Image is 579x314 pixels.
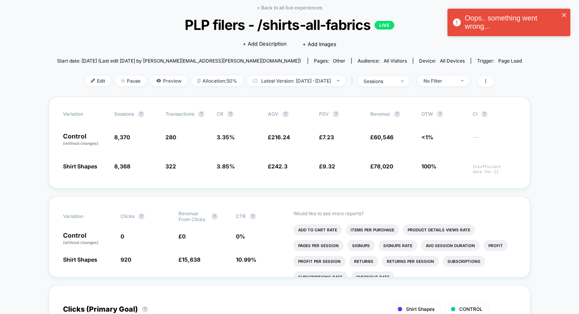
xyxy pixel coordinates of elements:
[150,76,187,86] span: Preview
[351,272,394,283] li: Checkout Rate
[271,134,290,140] span: 216.24
[217,134,235,140] span: 3.35 %
[337,80,340,81] img: end
[63,111,106,117] span: Variation
[114,111,134,117] span: Sessions
[370,111,390,117] span: Revenue
[121,213,134,219] span: Clicks
[333,58,345,64] span: other
[302,41,336,47] span: + Add Images
[165,134,176,140] span: 280
[461,80,464,81] img: end
[379,240,417,251] li: Signups Rate
[423,78,455,84] div: No Filter
[121,233,124,240] span: 0
[250,213,256,220] button: ?
[63,240,98,245] span: (without changes)
[63,133,106,146] p: Control
[236,256,256,263] span: 10.99 %
[421,111,465,117] span: OTW
[421,240,480,251] li: Avg Session Duration
[382,256,439,267] li: Returns Per Session
[319,111,329,117] span: PSV
[138,213,145,220] button: ?
[443,256,485,267] li: Subscriptions
[182,233,186,240] span: 0
[243,40,287,48] span: + Add Description
[323,134,334,140] span: 7.23
[473,135,516,146] span: ---
[268,134,290,140] span: £
[421,134,433,140] span: <1%
[178,256,200,263] span: £
[384,58,407,64] span: All Visitors
[247,76,345,86] span: Latest Version: [DATE] - [DATE]
[370,163,393,170] span: £
[165,111,194,117] span: Transactions
[80,17,499,33] span: PLP filers - /shirts-all-fabrics
[217,111,223,117] span: CR
[165,163,176,170] span: 322
[293,272,347,283] li: Subscriptions Rate
[212,213,218,220] button: ?
[349,256,378,267] li: Returns
[63,256,97,263] span: Shirt Shapes
[375,21,394,30] p: LIVE
[142,306,148,312] button: ?
[346,224,399,235] li: Items Per Purchase
[314,58,345,64] div: Pages:
[268,163,288,170] span: £
[465,14,559,31] div: Oops.. something went wrong...
[394,111,400,117] button: ?
[85,76,111,86] span: Edit
[498,58,522,64] span: Page Load
[236,233,245,240] span: 0 %
[178,233,186,240] span: £
[459,306,482,312] span: CONTROL
[182,256,200,263] span: 15,638
[91,79,95,83] img: edit
[178,211,208,222] span: Revenue From Clicks
[282,111,289,117] button: ?
[319,134,334,140] span: £
[333,111,339,117] button: ?
[403,224,475,235] li: Product Details Views Rate
[293,211,516,216] p: Would like to see more reports?
[63,232,113,246] p: Control
[481,111,488,117] button: ?
[191,76,243,86] span: Allocation: 50%
[406,306,434,312] span: Shirt Shapes
[473,164,516,174] span: Insufficient data for CI
[236,213,246,219] span: CTR
[198,111,204,117] button: ?
[268,111,278,117] span: AOV
[63,141,98,146] span: (without changes)
[271,163,288,170] span: 242.3
[293,240,343,251] li: Pages Per Session
[358,58,407,64] div: Audience:
[114,163,130,170] span: 8,368
[349,76,358,87] span: |
[440,58,465,64] span: all devices
[473,111,516,117] span: CI
[253,79,257,83] img: calendar
[413,58,471,64] span: Device:
[293,224,342,235] li: Add To Cart Rate
[364,78,395,84] div: sessions
[121,79,125,83] img: end
[347,240,375,251] li: Signups
[115,76,147,86] span: Pause
[57,58,301,64] span: Start date: [DATE] (Last edit [DATE] by [PERSON_NAME][EMAIL_ADDRESS][PERSON_NAME][DOMAIN_NAME])
[257,5,322,11] a: < Back to all live experiences
[319,163,335,170] span: £
[437,111,443,117] button: ?
[114,134,130,140] span: 8,370
[293,256,345,267] li: Profit Per Session
[374,134,393,140] span: 60,546
[484,240,508,251] li: Profit
[370,134,393,140] span: £
[562,12,567,19] button: close
[217,163,235,170] span: 3.85 %
[421,163,436,170] span: 100%
[138,111,144,117] button: ?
